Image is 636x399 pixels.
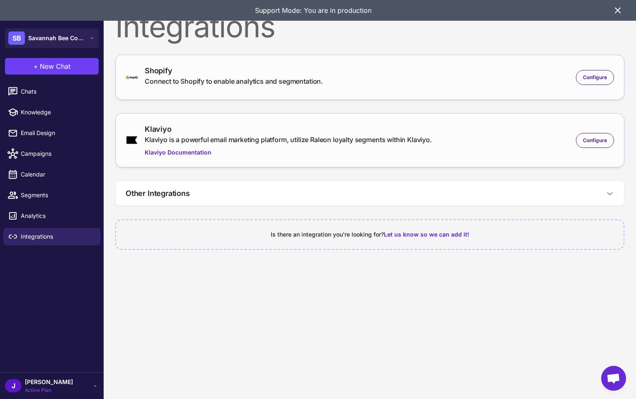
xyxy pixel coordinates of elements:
a: Knowledge [3,104,100,121]
span: Segments [21,191,94,200]
span: Active Plan [25,387,73,394]
img: klaviyo.png [126,135,138,145]
a: Integrations [3,228,100,245]
a: Klaviyo Documentation [145,148,432,157]
button: SBSavannah Bee Company [5,28,99,48]
a: Chats [3,83,100,100]
span: New Chat [40,61,70,71]
div: Klaviyo is a powerful email marketing platform, utilize Raleon loyalty segments within Klaviyo. [145,135,432,145]
span: Configure [583,74,607,81]
span: Calendar [21,170,94,179]
span: Integrations [21,232,94,241]
a: Segments [3,186,100,204]
h3: Other Integrations [126,188,190,199]
span: Knowledge [21,108,94,117]
span: + [34,61,38,71]
span: Email Design [21,128,94,138]
div: Connect to Shopify to enable analytics and segmentation. [145,76,323,86]
span: Savannah Bee Company [28,34,86,43]
span: Campaigns [21,149,94,158]
span: Chats [21,87,94,96]
a: Email Design [3,124,100,142]
span: [PERSON_NAME] [25,377,73,387]
div: Klaviyo [145,123,432,135]
div: Open chat [601,366,626,391]
a: Campaigns [3,145,100,162]
div: Is there an integration you're looking for? [126,230,614,239]
span: Configure [583,137,607,144]
a: Calendar [3,166,100,183]
div: SB [8,31,25,45]
span: Analytics [21,211,94,220]
span: Let us know so we can add it! [384,231,469,238]
button: Other Integrations [116,181,624,206]
a: Analytics [3,207,100,225]
div: Shopify [145,65,323,76]
img: shopify-logo-primary-logo-456baa801ee66a0a435671082365958316831c9960c480451dd0330bcdae304f.svg [126,75,138,79]
div: J [5,379,22,392]
div: Integrations [115,12,624,41]
button: +New Chat [5,58,99,75]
